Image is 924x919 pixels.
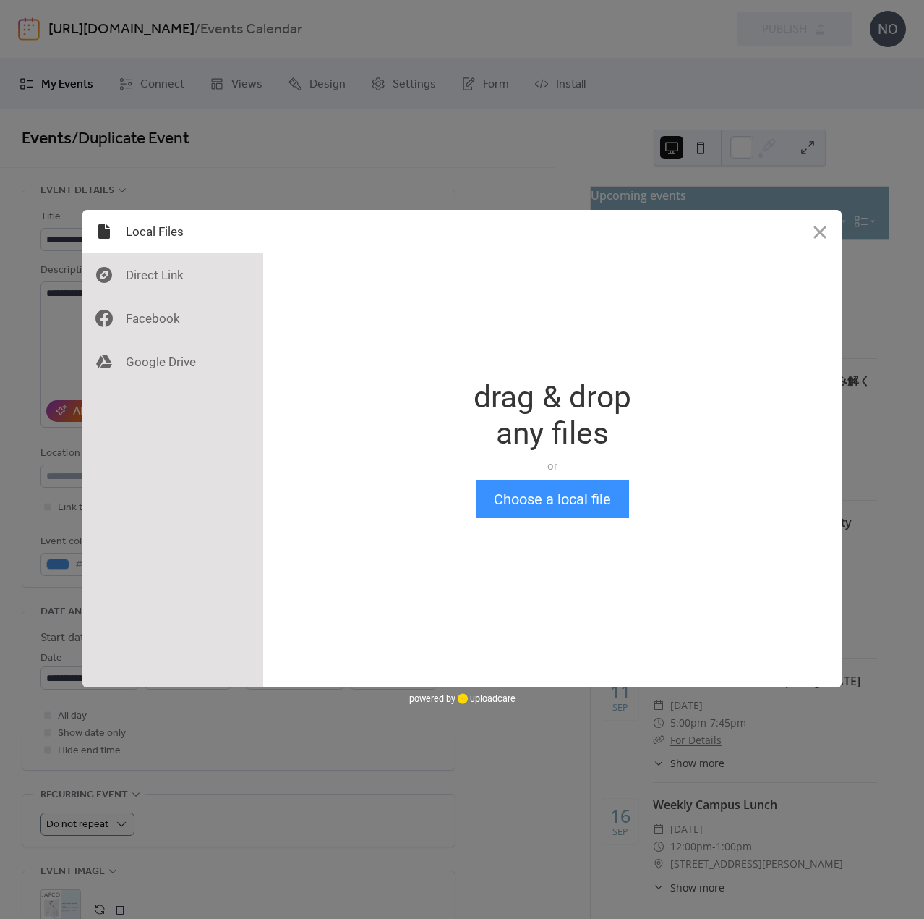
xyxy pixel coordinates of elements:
[474,459,631,473] div: or
[82,253,263,297] div: Direct Link
[82,340,263,384] div: Google Drive
[409,687,516,709] div: powered by
[82,297,263,340] div: Facebook
[474,379,631,452] div: drag & drop any files
[455,693,516,704] a: uploadcare
[798,210,842,253] button: Close
[82,210,263,253] div: Local Files
[476,480,629,518] button: Choose a local file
